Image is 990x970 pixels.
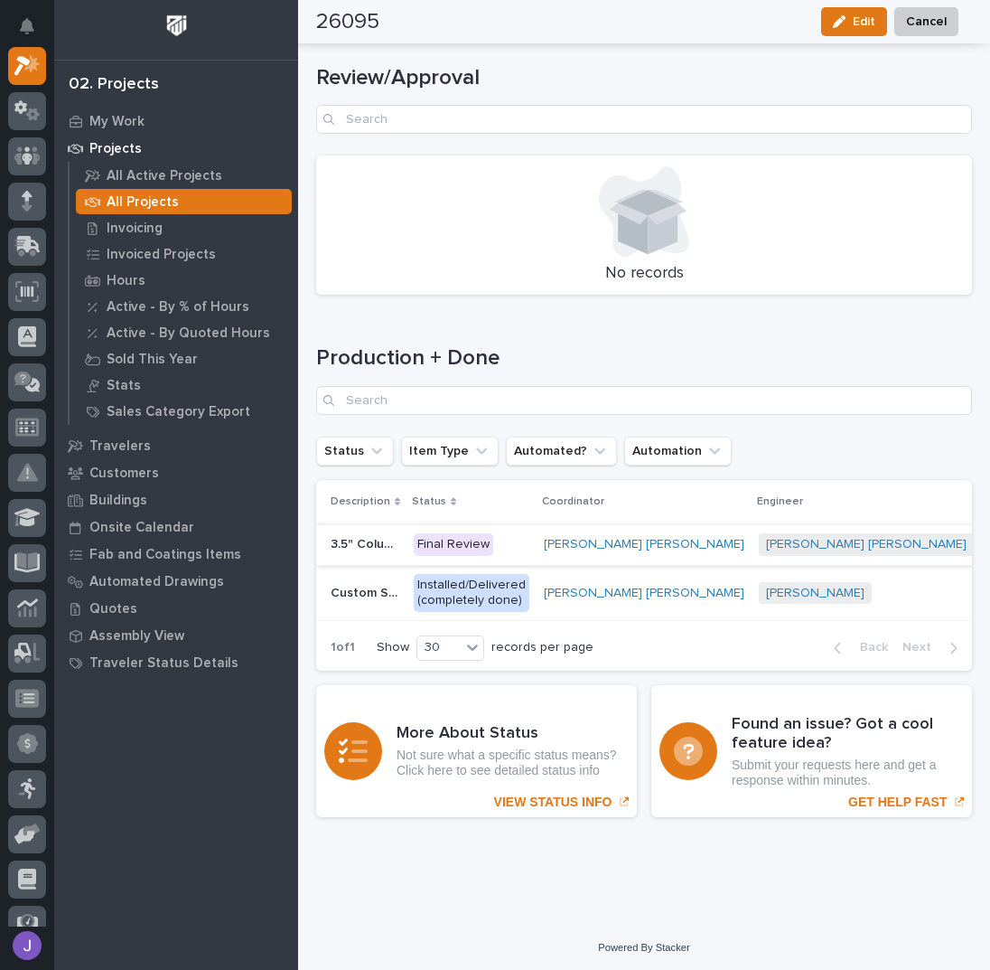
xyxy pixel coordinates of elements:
a: Buildings [54,486,298,513]
a: [PERSON_NAME] [PERSON_NAME] [544,537,744,552]
p: Status [412,492,446,512]
img: Workspace Logo [160,9,193,42]
div: 02. Projects [69,75,159,95]
a: Automated Drawings [54,568,298,595]
p: Custom Stair [331,582,403,601]
div: 30 [417,638,461,657]
a: Sold This Year [70,346,298,372]
button: Next [895,639,972,655]
p: Engineer [757,492,803,512]
p: Fab and Coatings Items [89,547,241,563]
a: Travelers [54,432,298,459]
p: Onsite Calendar [89,520,194,536]
a: Active - By % of Hours [70,294,298,319]
a: Powered By Stacker [598,942,689,953]
a: All Active Projects [70,163,298,188]
p: Projects [89,141,142,157]
span: Edit [853,14,875,30]
div: Final Review [414,533,493,556]
p: VIEW STATUS INFO [494,795,612,810]
p: Customers [89,466,159,482]
span: Back [849,639,888,655]
button: Status [316,437,394,466]
p: Not sure what a specific status means? Click here to see detailed status info [397,748,629,778]
p: All Active Projects [107,168,222,184]
input: Search [316,105,972,134]
p: Assembly View [89,628,184,645]
h1: Production + Done [316,345,972,372]
button: Automated? [506,437,617,466]
p: Description [331,492,390,512]
p: Hours [107,273,145,289]
p: Coordinator [542,492,604,512]
div: Notifications [23,18,46,47]
p: Quotes [89,601,137,617]
a: Customers [54,459,298,486]
a: Hours [70,268,298,293]
a: Invoicing [70,215,298,240]
span: Cancel [906,11,947,33]
button: Notifications [8,7,46,45]
button: Back [819,639,895,655]
a: Sales Category Export [70,399,298,424]
a: [PERSON_NAME] [766,586,864,601]
a: Quotes [54,595,298,622]
p: Buildings [89,493,147,509]
p: records per page [491,640,593,655]
p: 1 of 1 [316,626,369,670]
p: 3.5" Column Spacer [331,533,403,552]
div: Installed/Delivered (completely done) [414,574,529,612]
p: Active - By Quoted Hours [107,325,270,342]
a: Assembly View [54,622,298,649]
h2: 26095 [316,9,379,35]
button: Item Type [401,437,499,466]
h3: More About Status [397,724,629,744]
p: All Projects [107,194,179,211]
p: Travelers [89,438,151,455]
a: Projects [54,135,298,162]
a: Invoiced Projects [70,241,298,267]
a: [PERSON_NAME] [PERSON_NAME] [766,537,967,552]
p: My Work [89,114,145,130]
p: Invoicing [107,221,163,237]
span: Next [902,639,942,655]
a: Stats [70,372,298,398]
a: [PERSON_NAME] [PERSON_NAME] [544,586,744,601]
p: Sold This Year [107,352,198,368]
p: Show [377,640,409,655]
a: Onsite Calendar [54,513,298,541]
a: Active - By Quoted Hours [70,320,298,345]
p: Stats [107,378,141,394]
p: Invoiced Projects [107,247,216,263]
p: Traveler Status Details [89,655,238,672]
button: users-avatar [8,927,46,965]
h1: Review/Approval [316,65,972,91]
p: Submit your requests here and get a response within minutes. [732,758,964,788]
a: Traveler Status Details [54,649,298,676]
p: Active - By % of Hours [107,299,249,315]
button: Cancel [894,7,958,36]
h3: Found an issue? Got a cool feature idea? [732,715,964,754]
p: Sales Category Export [107,404,250,420]
a: VIEW STATUS INFO [316,685,637,818]
button: Automation [624,437,732,466]
button: Edit [821,7,887,36]
p: GET HELP FAST [848,795,947,810]
p: Automated Drawings [89,574,224,590]
a: GET HELP FAST [651,685,972,818]
p: No records [327,264,961,284]
a: My Work [54,108,298,135]
a: Fab and Coatings Items [54,541,298,568]
input: Search [316,386,972,415]
a: All Projects [70,189,298,214]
